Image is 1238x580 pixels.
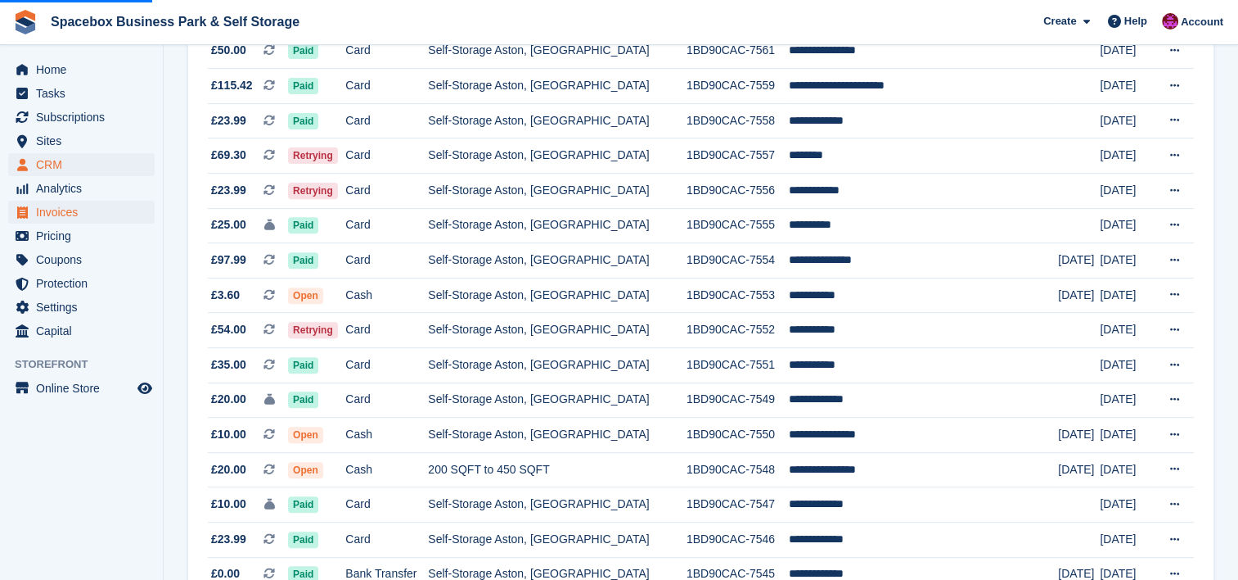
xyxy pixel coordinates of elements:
[345,452,428,487] td: Cash
[1100,347,1154,383] td: [DATE]
[687,313,789,348] td: 1BD90CAC-7552
[8,129,155,152] a: menu
[1043,13,1076,29] span: Create
[8,248,155,271] a: menu
[1100,452,1154,487] td: [DATE]
[428,174,687,209] td: Self-Storage Aston, [GEOGRAPHIC_DATA]
[428,34,687,69] td: Self-Storage Aston, [GEOGRAPHIC_DATA]
[288,43,318,59] span: Paid
[36,129,134,152] span: Sites
[428,208,687,243] td: Self-Storage Aston, [GEOGRAPHIC_DATA]
[36,377,134,400] span: Online Store
[211,42,246,59] span: £50.00
[211,77,253,94] span: £115.42
[8,58,155,81] a: menu
[135,378,155,398] a: Preview store
[1100,487,1154,523] td: [DATE]
[211,426,246,443] span: £10.00
[288,532,318,548] span: Paid
[211,391,246,408] span: £20.00
[687,69,789,104] td: 1BD90CAC-7559
[345,383,428,418] td: Card
[687,174,789,209] td: 1BD90CAC-7556
[1162,13,1178,29] img: Shitika Balanath
[345,418,428,453] td: Cash
[288,496,318,513] span: Paid
[36,201,134,224] span: Invoices
[428,383,687,418] td: Self-Storage Aston, [GEOGRAPHIC_DATA]
[288,183,338,199] span: Retrying
[687,278,789,313] td: 1BD90CAC-7553
[1100,103,1154,138] td: [DATE]
[211,287,240,304] span: £3.60
[288,252,318,269] span: Paid
[428,278,687,313] td: Self-Storage Aston, [GEOGRAPHIC_DATA]
[8,82,155,105] a: menu
[1100,278,1154,313] td: [DATE]
[428,487,687,523] td: Self-Storage Aston, [GEOGRAPHIC_DATA]
[687,208,789,243] td: 1BD90CAC-7555
[211,182,246,199] span: £23.99
[8,201,155,224] a: menu
[345,487,428,523] td: Card
[211,216,246,233] span: £25.00
[345,138,428,174] td: Card
[15,356,163,373] span: Storefront
[345,522,428,557] td: Card
[8,319,155,342] a: menu
[36,58,134,81] span: Home
[687,103,789,138] td: 1BD90CAC-7558
[687,418,789,453] td: 1BD90CAC-7550
[1100,383,1154,418] td: [DATE]
[1100,522,1154,557] td: [DATE]
[345,278,428,313] td: Cash
[1058,452,1100,487] td: [DATE]
[428,69,687,104] td: Self-Storage Aston, [GEOGRAPHIC_DATA]
[345,103,428,138] td: Card
[36,272,134,295] span: Protection
[345,313,428,348] td: Card
[8,153,155,176] a: menu
[211,251,246,269] span: £97.99
[36,153,134,176] span: CRM
[36,248,134,271] span: Coupons
[36,224,134,247] span: Pricing
[687,243,789,279] td: 1BD90CAC-7554
[687,452,789,487] td: 1BD90CAC-7548
[428,243,687,279] td: Self-Storage Aston, [GEOGRAPHIC_DATA]
[345,34,428,69] td: Card
[1100,69,1154,104] td: [DATE]
[1100,174,1154,209] td: [DATE]
[1100,138,1154,174] td: [DATE]
[687,34,789,69] td: 1BD90CAC-7561
[1100,243,1154,279] td: [DATE]
[1058,243,1100,279] td: [DATE]
[211,461,246,478] span: £20.00
[428,418,687,453] td: Self-Storage Aston, [GEOGRAPHIC_DATA]
[1100,313,1154,348] td: [DATE]
[687,138,789,174] td: 1BD90CAC-7557
[428,313,687,348] td: Self-Storage Aston, [GEOGRAPHIC_DATA]
[687,347,789,383] td: 1BD90CAC-7551
[8,272,155,295] a: menu
[288,357,318,374] span: Paid
[345,347,428,383] td: Card
[1058,278,1100,313] td: [DATE]
[44,8,306,35] a: Spacebox Business Park & Self Storage
[687,522,789,557] td: 1BD90CAC-7546
[211,531,246,548] span: £23.99
[8,224,155,247] a: menu
[13,10,38,34] img: stora-icon-8386f47178a22dfd0bd8f6a31ec36ba5ce8667c1dd55bd0f319d3a0aa187defe.svg
[211,147,246,164] span: £69.30
[288,147,338,164] span: Retrying
[36,106,134,129] span: Subscriptions
[288,288,323,304] span: Open
[211,356,246,374] span: £35.00
[1058,418,1100,453] td: [DATE]
[36,296,134,319] span: Settings
[8,106,155,129] a: menu
[1100,34,1154,69] td: [DATE]
[211,321,246,338] span: £54.00
[288,392,318,408] span: Paid
[1100,208,1154,243] td: [DATE]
